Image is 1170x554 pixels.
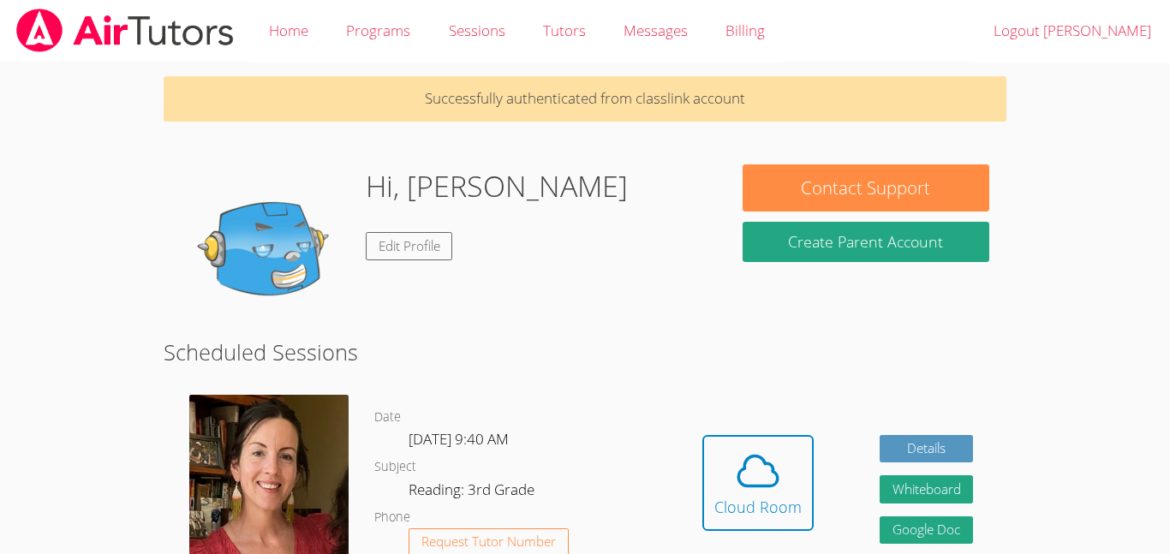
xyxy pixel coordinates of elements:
[409,478,538,507] dd: Reading: 3rd Grade
[880,435,974,463] a: Details
[880,475,974,503] button: Whiteboard
[743,222,989,262] button: Create Parent Account
[743,164,989,211] button: Contact Support
[366,232,453,260] a: Edit Profile
[880,516,974,545] a: Google Doc
[624,21,688,40] span: Messages
[374,507,410,528] dt: Phone
[181,164,352,336] img: default.png
[366,164,628,208] h1: Hi, [PERSON_NAME]
[164,336,1006,368] h2: Scheduled Sessions
[421,535,556,548] span: Request Tutor Number
[374,456,416,478] dt: Subject
[164,76,1006,122] p: Successfully authenticated from classlink account
[714,495,802,519] div: Cloud Room
[702,435,814,531] button: Cloud Room
[374,407,401,428] dt: Date
[409,429,509,449] span: [DATE] 9:40 AM
[15,9,236,52] img: airtutors_banner-c4298cdbf04f3fff15de1276eac7730deb9818008684d7c2e4769d2f7ddbe033.png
